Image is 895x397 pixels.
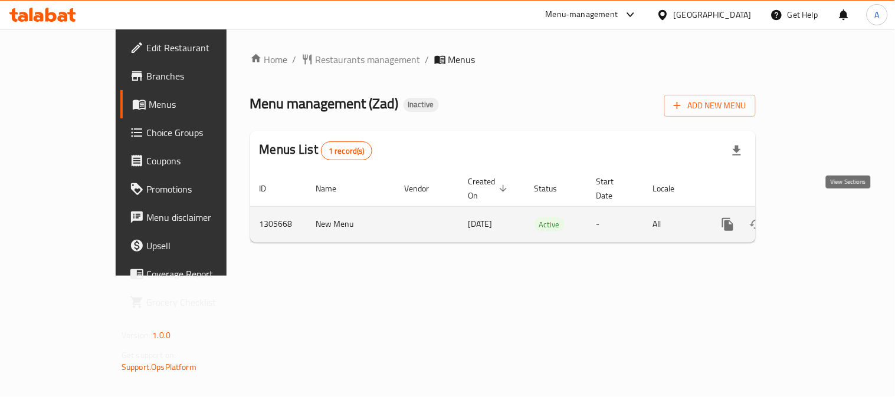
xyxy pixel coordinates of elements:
[875,8,880,21] span: A
[122,348,176,363] span: Get support on:
[316,52,421,67] span: Restaurants management
[146,154,255,168] span: Coupons
[250,52,756,67] nav: breadcrumb
[152,327,171,343] span: 1.0.0
[307,206,395,242] td: New Menu
[120,175,265,203] a: Promotions
[120,90,265,118] a: Menus
[120,203,265,231] a: Menu disclaimer
[596,174,630,203] span: Start Date
[535,181,573,196] span: Status
[448,52,476,67] span: Menus
[250,90,399,117] span: Menu management ( Zad )
[120,118,265,147] a: Choice Groups
[146,239,255,253] span: Upsell
[644,206,704,242] td: All
[714,210,742,239] button: more
[250,206,307,242] td: 1305668
[546,8,618,22] div: Menu-management
[321,141,372,160] div: Total records count
[425,52,430,67] li: /
[122,359,196,375] a: Support.OpsPlatform
[146,182,255,196] span: Promotions
[587,206,644,242] td: -
[146,125,255,140] span: Choice Groups
[260,141,372,160] h2: Menus List
[120,231,265,260] a: Upsell
[405,181,445,196] span: Vendor
[122,327,150,343] span: Version:
[653,181,690,196] span: Locale
[704,171,837,207] th: Actions
[664,95,756,117] button: Add New Menu
[535,218,565,231] span: Active
[293,52,297,67] li: /
[316,181,352,196] span: Name
[404,98,439,112] div: Inactive
[674,98,746,113] span: Add New Menu
[468,174,511,203] span: Created On
[468,216,493,231] span: [DATE]
[120,62,265,90] a: Branches
[120,288,265,316] a: Grocery Checklist
[322,145,372,157] span: 1 record(s)
[250,52,288,67] a: Home
[723,137,751,165] div: Export file
[146,267,255,281] span: Coverage Report
[404,100,439,110] span: Inactive
[146,295,255,309] span: Grocery Checklist
[120,34,265,62] a: Edit Restaurant
[120,147,265,175] a: Coupons
[146,41,255,55] span: Edit Restaurant
[146,69,255,83] span: Branches
[301,52,421,67] a: Restaurants management
[120,260,265,288] a: Coverage Report
[250,171,837,243] table: enhanced table
[674,8,752,21] div: [GEOGRAPHIC_DATA]
[146,210,255,224] span: Menu disclaimer
[260,181,282,196] span: ID
[149,97,255,111] span: Menus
